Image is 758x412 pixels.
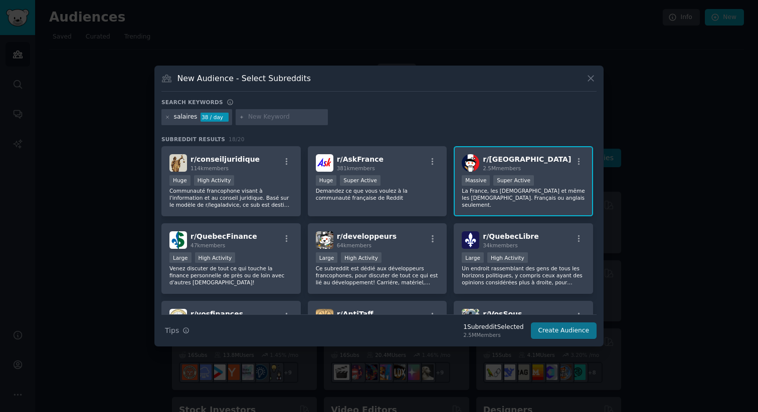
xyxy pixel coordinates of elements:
[316,265,439,286] p: Ce subreddit est dédié aux développeurs francophones, pour discuter de tout ce qui est lié au dév...
[337,232,397,240] span: r/ developpeurs
[169,175,191,186] div: Huge
[483,242,517,248] span: 34k members
[493,175,534,186] div: Super Active
[462,231,479,249] img: QuebecLibre
[169,309,187,326] img: vosfinances
[316,309,333,326] img: AntiTaff
[169,231,187,249] img: QuebecFinance
[462,309,479,326] img: VosSous
[316,252,338,263] div: Large
[191,242,225,248] span: 47k members
[174,113,198,122] div: salaires
[463,331,523,338] div: 2.5M Members
[337,310,373,318] span: r/ AntiTaff
[248,113,324,122] input: New Keyword
[169,154,187,172] img: conseiljuridique
[341,252,382,263] div: High Activity
[201,113,229,122] div: 38 / day
[195,252,236,263] div: High Activity
[161,99,223,106] h3: Search keywords
[316,187,439,201] p: Demandez ce que vous voulez à la communauté française de Reddit
[191,165,229,171] span: 114k members
[161,136,225,143] span: Subreddit Results
[177,73,311,84] h3: New Audience - Select Subreddits
[169,265,293,286] p: Venez discuter de tout ce qui touche la finance personnelle de près ou de loin avec d'autres [DEM...
[463,323,523,332] div: 1 Subreddit Selected
[316,231,333,249] img: developpeurs
[161,322,193,339] button: Tips
[462,252,484,263] div: Large
[316,154,333,172] img: AskFrance
[483,165,521,171] span: 2.5M members
[337,155,384,163] span: r/ AskFrance
[191,232,257,240] span: r/ QuebecFinance
[191,310,243,318] span: r/ vosfinances
[462,187,585,208] p: La France, les [DEMOGRAPHIC_DATA] et même les [DEMOGRAPHIC_DATA]. Français ou anglais seulement.
[462,154,479,172] img: france
[194,175,235,186] div: High Activity
[337,165,375,171] span: 381k members
[165,325,179,336] span: Tips
[462,265,585,286] p: Un endroit rassemblant des gens de tous les horizons politiques, y compris ceux ayant des opinion...
[483,232,538,240] span: r/ QuebecLibre
[462,175,490,186] div: Massive
[229,136,245,142] span: 18 / 20
[169,187,293,208] p: Communauté francophone visant à l'information et au conseil juridique. Basé sur le modèle de r/le...
[487,252,528,263] div: High Activity
[337,242,371,248] span: 64k members
[340,175,381,186] div: Super Active
[316,175,337,186] div: Huge
[191,155,260,163] span: r/ conseiljuridique
[483,155,571,163] span: r/ [GEOGRAPHIC_DATA]
[169,252,192,263] div: Large
[531,322,597,339] button: Create Audience
[483,310,522,318] span: r/ VosSous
